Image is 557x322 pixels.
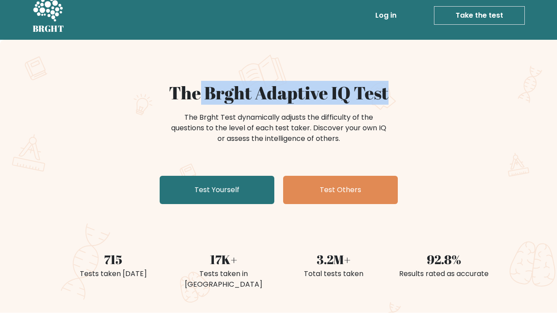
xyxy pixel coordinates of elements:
h5: BRGHT [33,23,64,34]
h1: The Brght Adaptive IQ Test [64,82,494,103]
div: Tests taken [DATE] [64,269,163,279]
a: Test Yourself [160,176,274,204]
a: Take the test [434,6,525,25]
div: 715 [64,250,163,269]
div: 3.2M+ [284,250,384,269]
div: 92.8% [394,250,494,269]
a: Log in [372,7,400,24]
a: Test Others [283,176,398,204]
div: Tests taken in [GEOGRAPHIC_DATA] [174,269,273,290]
div: Results rated as accurate [394,269,494,279]
div: Total tests taken [284,269,384,279]
div: The Brght Test dynamically adjusts the difficulty of the questions to the level of each test take... [168,112,389,144]
div: 17K+ [174,250,273,269]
